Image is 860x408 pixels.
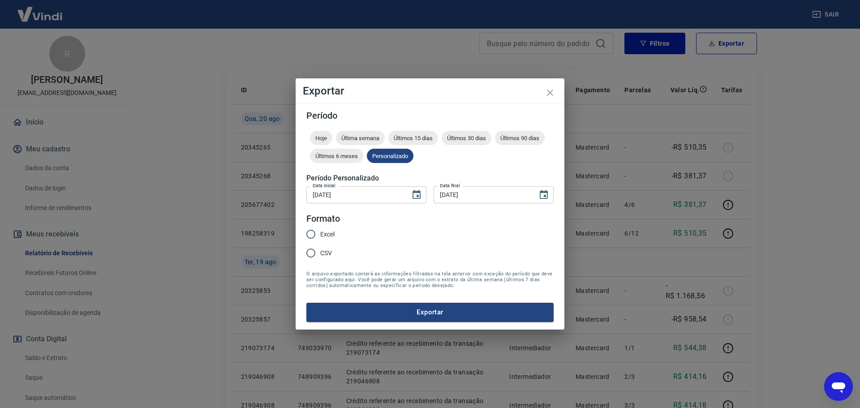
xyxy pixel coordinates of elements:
div: Últimos 90 dias [495,131,545,145]
span: Últimos 30 dias [442,135,491,142]
span: CSV [320,249,332,258]
div: Personalizado [367,149,413,163]
span: Últimos 15 dias [388,135,438,142]
span: Última semana [336,135,385,142]
span: Hoje [310,135,332,142]
h5: Período Personalizado [306,174,554,183]
div: Última semana [336,131,385,145]
span: Últimos 6 meses [310,153,363,159]
span: Últimos 90 dias [495,135,545,142]
button: Exportar [306,303,554,322]
div: Últimos 15 dias [388,131,438,145]
legend: Formato [306,212,340,225]
iframe: Botão para abrir a janela de mensagens [824,372,853,401]
h4: Exportar [303,86,557,96]
span: Excel [320,230,335,239]
div: Últimos 30 dias [442,131,491,145]
input: DD/MM/YYYY [306,186,404,203]
button: close [539,82,561,103]
button: Choose date, selected date is 19 de ago de 2025 [408,186,426,204]
input: DD/MM/YYYY [434,186,531,203]
span: O arquivo exportado conterá as informações filtradas na tela anterior com exceção do período que ... [306,271,554,288]
label: Data inicial [313,182,335,189]
h5: Período [306,111,554,120]
button: Choose date, selected date is 20 de ago de 2025 [535,186,553,204]
div: Últimos 6 meses [310,149,363,163]
div: Hoje [310,131,332,145]
span: Personalizado [367,153,413,159]
label: Data final [440,182,460,189]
